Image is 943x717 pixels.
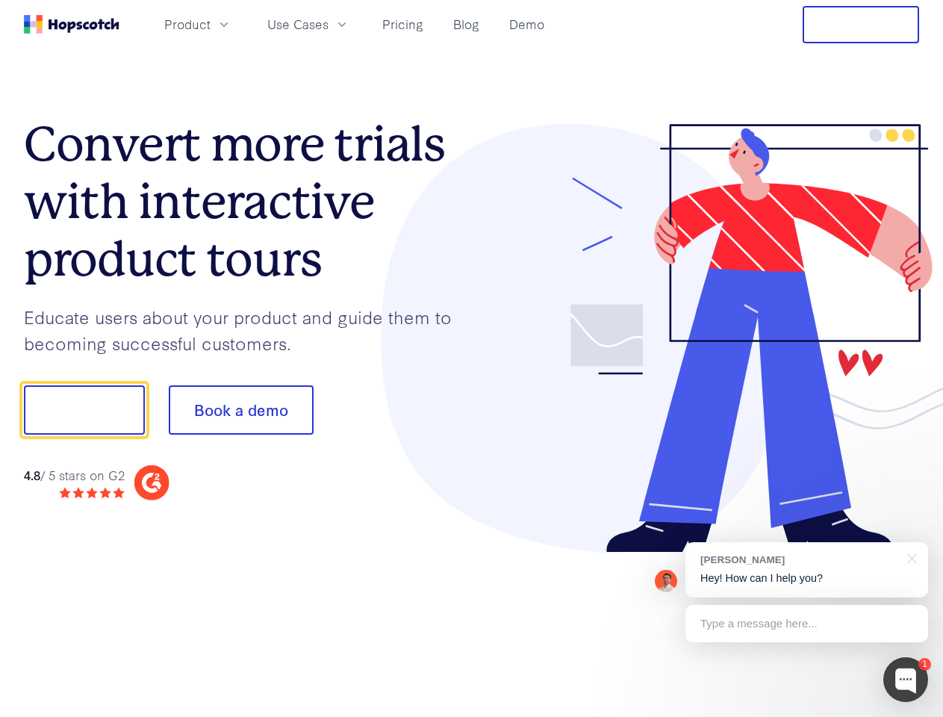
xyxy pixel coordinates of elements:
div: Type a message here... [685,605,928,642]
div: / 5 stars on G2 [24,466,125,485]
p: Educate users about your product and guide them to becoming successful customers. [24,304,472,356]
img: Mark Spera [655,570,677,592]
p: Hey! How can I help you? [700,571,913,586]
a: Home [24,15,119,34]
strong: 4.8 [24,466,40,483]
a: Pricing [376,12,429,37]
span: Product [164,15,211,34]
a: Demo [503,12,550,37]
button: Product [155,12,240,37]
button: Book a demo [169,385,314,435]
button: Use Cases [258,12,358,37]
a: Blog [447,12,485,37]
button: Free Trial [803,6,919,43]
div: [PERSON_NAME] [700,553,898,567]
h1: Convert more trials with interactive product tours [24,116,472,288]
button: Show me! [24,385,145,435]
div: 1 [918,658,931,671]
span: Use Cases [267,15,329,34]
